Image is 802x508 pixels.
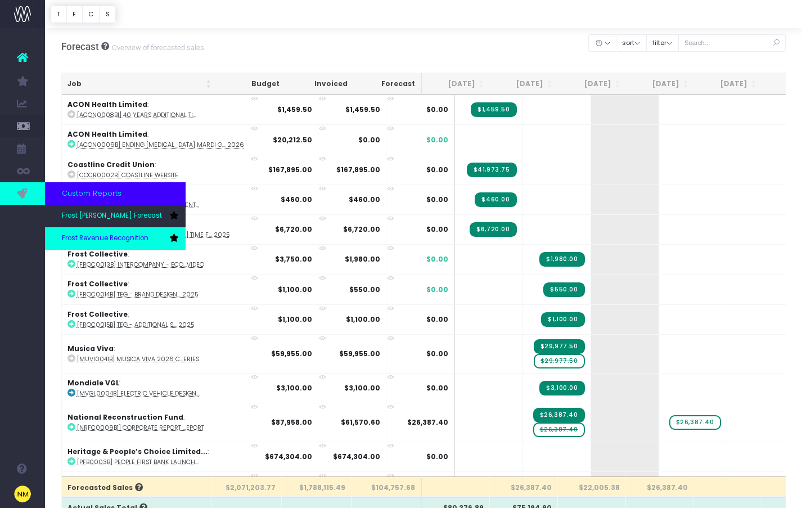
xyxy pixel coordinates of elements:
[336,165,380,174] strong: $167,895.00
[77,458,199,466] abbr: [PFB0003B] People First Bank Launch
[67,100,147,109] strong: ACON Health Limited
[349,285,380,294] strong: $550.00
[422,73,490,95] th: Jul 25: activate to sort column ascending
[265,452,312,461] strong: $674,304.00
[349,195,380,204] strong: $460.00
[212,476,282,497] th: $2,071,203.77
[62,471,250,501] td: :
[62,188,121,199] span: Custom Reports
[426,349,448,359] span: $0.00
[426,314,448,325] span: $0.00
[62,95,250,124] td: :
[275,254,312,264] strong: $3,750.00
[62,211,162,221] span: Frost [PERSON_NAME] Forecast
[281,195,312,204] strong: $460.00
[285,73,353,95] th: Invoiced
[475,192,516,207] span: Streamtime Invoice: INV-1697 – VIDEO BRAND REFINEMENT 100% Invoice
[67,160,155,169] strong: Coastline Credit Union
[669,415,721,430] span: wayahead Sales Forecast Item
[426,224,448,235] span: $0.00
[467,163,517,177] span: Streamtime Invoice: INV-1684 – Coastline Website Final 25% Invoice
[276,383,312,393] strong: $3,100.00
[67,447,208,456] strong: Heritage & People’s Choice Limited...
[61,41,99,52] span: Forecast
[346,314,380,324] strong: $1,100.00
[268,165,312,174] strong: $167,895.00
[62,373,250,403] td: :
[426,383,448,393] span: $0.00
[273,135,312,145] strong: $20,212.50
[426,254,448,264] span: $0.00
[67,129,147,139] strong: ACON Health Limited
[77,111,196,119] abbr: [ACON0008B1] 40 Years Additional Time
[353,73,422,95] th: Forecast
[109,41,204,52] small: Overview of forecasted sales
[646,34,679,52] button: filter
[343,224,380,234] strong: $6,720.00
[533,422,585,437] span: wayahead Sales Forecast Item
[278,285,312,294] strong: $1,100.00
[45,227,186,250] a: Frost Revenue Recognition
[77,389,200,398] abbr: [MVGL0004B] Electric vehicle design
[77,141,244,149] abbr: [ACON0009B] Ending HIV Mardi Gras Campaign Brief - 2026
[426,135,448,145] span: $0.00
[626,476,694,497] th: $26,387.40
[558,476,626,497] th: $22,005.38
[278,314,312,324] strong: $1,100.00
[271,349,312,358] strong: $59,955.00
[694,73,762,95] th: Nov 25: activate to sort column ascending
[275,224,312,234] strong: $6,720.00
[62,244,250,274] td: :
[62,233,148,244] span: Frost Revenue Recognition
[62,73,217,95] th: Job: activate to sort column ascending
[333,452,380,461] strong: $674,304.00
[67,279,128,289] strong: Frost Collective
[490,476,558,497] th: $26,387.40
[533,408,585,422] span: Streamtime Invoice: INV-1766 – Corporate Report and Annual Report Progress Invoice - 30%
[67,412,183,422] strong: National Reconstruction Fund
[99,6,116,23] button: S
[539,381,584,395] span: Streamtime Invoice: INV-1747 – Electric vehicle design 100% Invoice
[67,249,128,259] strong: Frost Collective
[470,222,516,237] span: Streamtime Invoice: INV-1731 – [] TEG - Julia Time for July 2025
[426,195,448,205] span: $0.00
[341,417,380,427] strong: $61,570.60
[471,102,516,117] span: Streamtime Invoice: INV-1682 – 40 Years Additional Time 100% Completion invoice
[345,254,380,264] strong: $1,980.00
[62,403,250,442] td: :
[45,205,186,227] a: Frost [PERSON_NAME] Forecast
[62,124,250,154] td: :
[344,383,380,393] strong: $3,100.00
[407,417,448,428] span: $26,387.40
[543,282,584,297] span: Streamtime Invoice: INV-1769 – TEG - Brand Design - Julia August 2025
[77,290,198,299] abbr: [FROC0014B] TEG - Brand Design - Julia August 2025
[426,105,448,115] span: $0.00
[14,485,31,502] img: images/default_profile_image.png
[67,483,143,493] span: Forecasted Sales
[77,321,194,329] abbr: [FROC0015B] TEG - Additional scope branding work - Julia August 2025
[277,105,312,114] strong: $1,459.50
[345,105,380,114] strong: $1,459.50
[66,6,83,23] button: F
[534,354,585,368] span: wayahead Sales Forecast Item
[51,6,116,23] div: Vertical button group
[62,442,250,471] td: :
[282,476,352,497] th: $1,788,115.49
[51,6,67,23] button: T
[616,34,647,52] button: sort
[534,339,585,354] span: Streamtime Invoice: INV-1736 – Musica Viva 2026 Concert Series 50% Completion Invoice
[77,424,204,432] abbr: [NRFC0009B1] Corporate Report and Annual Report
[62,334,250,373] td: :
[426,452,448,462] span: $0.00
[217,73,285,95] th: Budget
[490,73,558,95] th: Aug 25: activate to sort column ascending
[77,171,178,179] abbr: [COCR0002B] Coastline Website
[539,252,584,267] span: Streamtime Invoice: INV-1770 – Intercompany - Eco Outdoor Brand Video
[82,6,100,23] button: C
[77,355,199,363] abbr: [MUVI0041B] Musica Viva 2026 Concert Series
[67,378,119,388] strong: Mondiale VGL
[62,274,250,304] td: :
[339,349,380,358] strong: $59,955.00
[678,34,786,52] input: Search...
[352,476,422,497] th: $104,757.68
